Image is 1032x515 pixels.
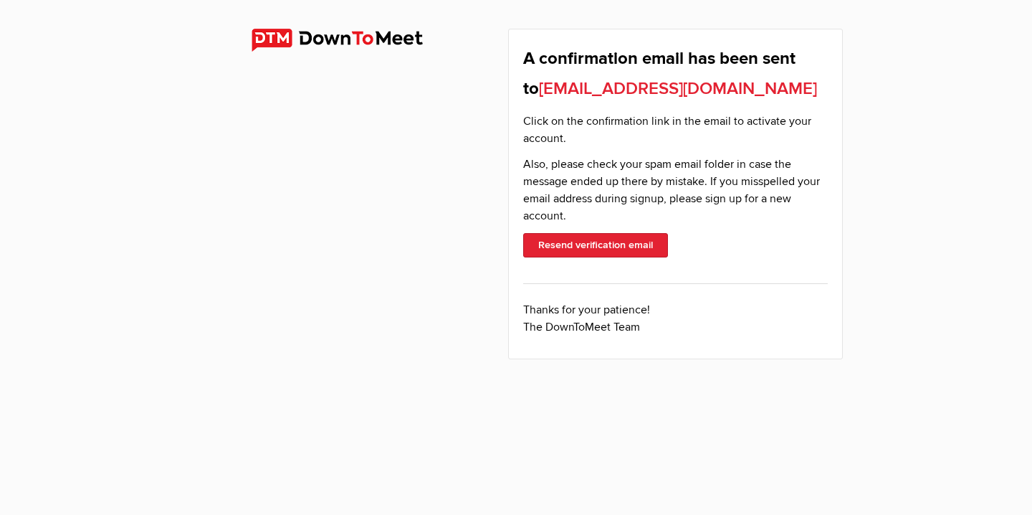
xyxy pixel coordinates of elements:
img: DownToMeet [252,29,446,52]
p: Also, please check your spam email folder in case the message ended up there by mistake. If you m... [523,156,828,233]
b: [EMAIL_ADDRESS][DOMAIN_NAME] [539,78,817,99]
p: Thanks for your patience! The DownToMeet Team [523,301,828,344]
h1: A confirmation email has been sent to [523,44,828,113]
p: Click on the confirmation link in the email to activate your account. [523,113,828,156]
button: Resend verification email [523,233,668,257]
